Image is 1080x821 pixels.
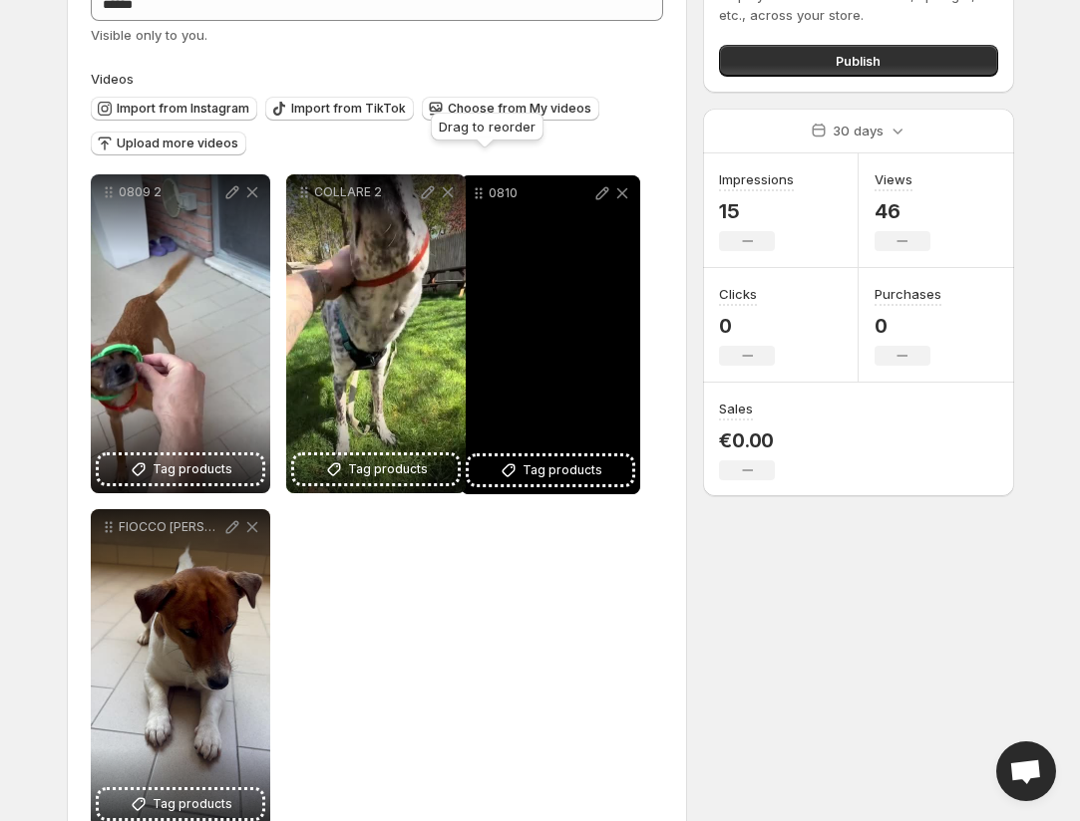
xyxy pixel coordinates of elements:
[91,97,257,121] button: Import from Instagram
[719,45,997,77] button: Publish
[469,456,632,484] button: Tag products
[153,794,232,814] span: Tag products
[99,455,262,483] button: Tag products
[291,101,406,117] span: Import from TikTok
[91,174,270,493] div: 0809 2Tag products
[91,27,207,43] span: Visible only to you.
[153,459,232,479] span: Tag products
[448,101,591,117] span: Choose from My videos
[265,97,414,121] button: Import from TikTok
[461,175,640,494] div: 0810Tag products
[836,51,881,71] span: Publish
[422,97,599,121] button: Choose from My videos
[489,185,592,201] p: 0810
[833,121,884,140] p: 30 days
[286,174,466,493] div: COLLARE 2Tag products
[719,399,753,418] h3: Sales
[996,741,1056,801] a: Open chat
[314,184,418,200] p: COLLARE 2
[119,519,222,535] p: FIOCCO [PERSON_NAME]
[91,132,246,155] button: Upload more videos
[99,790,262,818] button: Tag products
[719,284,757,304] h3: Clicks
[875,199,930,223] p: 46
[119,184,222,200] p: 0809 2
[719,314,775,338] p: 0
[875,284,941,304] h3: Purchases
[348,459,428,479] span: Tag products
[875,169,912,189] h3: Views
[117,101,249,117] span: Import from Instagram
[294,455,458,483] button: Tag products
[719,169,794,189] h3: Impressions
[719,428,775,452] p: €0.00
[719,199,794,223] p: 15
[875,314,941,338] p: 0
[117,136,238,151] span: Upload more videos
[523,460,602,480] span: Tag products
[91,71,134,87] span: Videos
